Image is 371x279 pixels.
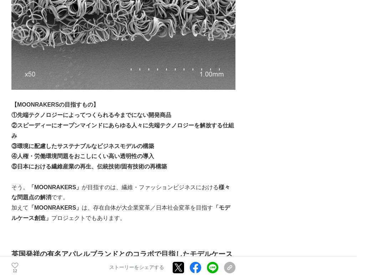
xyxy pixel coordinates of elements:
strong: ①先端テクノロジーによってつくられる今までにない開発商品 [11,112,171,118]
p: 12 [11,269,19,273]
p: 加えて は、存在自体が大企業変革／日本社会変革を目指す プロジェクトでもあります。 [11,203,235,224]
strong: 「MOONRAKERS」 [29,184,82,190]
p: そう。 が目指すのは、繊維・ファッションビジネスにおける です。 [11,182,235,203]
strong: 英国発祥の有名アパレルブランドとのコラボで目指したモデルケース [11,250,233,258]
strong: 「MOONRAKERS」 [29,205,82,211]
p: ストーリーをシェアする [109,265,164,271]
strong: ④人権・労働環境問題をおこしにくい高い透明性の導入 [11,153,154,159]
strong: 【MOONRAKERSの目指すもの】 [11,102,99,108]
strong: ②スピーディーにオープンマインドにあらゆる人々に先端テクノロジーを解放する仕組み [11,122,234,139]
strong: ⑤日本における繊維産業の再生、伝統技術/固有技術の再構築 [11,163,167,170]
strong: ③環境に配慮したサステナブルなビジネスモデルの構築 [11,143,154,149]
